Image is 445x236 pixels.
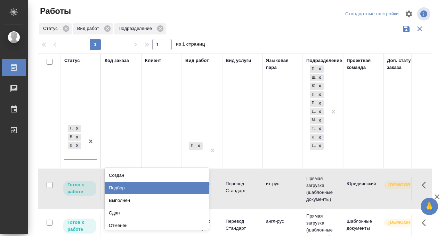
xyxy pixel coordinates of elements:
div: Прямая загрузка (шаблонные документы), Шаблонные документы, Юридический, Проектный офис, Проектна... [309,73,324,82]
div: Юридический [310,82,316,90]
div: Прямая загрузка (шаблонные документы), Шаблонные документы, Юридический, Проектный офис, Проектна... [309,91,324,99]
div: Прямая загрузка (шаблонные документы) [310,65,316,73]
div: Исполнитель может приступить к работе [63,218,97,234]
button: Сбросить фильтры [413,22,426,36]
div: Подразделение [114,23,166,34]
button: Сохранить фильтры [400,22,413,36]
div: Создан [105,169,209,182]
div: Вид услуги [226,57,251,64]
td: Юридический [343,177,383,201]
td: ит-рус [262,177,303,201]
div: Подразделение [306,57,342,64]
span: Настроить таблицу [400,6,417,22]
div: Приёмка по качеству [189,142,195,150]
div: Языковая пара [266,57,299,71]
span: 🙏 [423,199,435,214]
div: Подбор [105,182,209,194]
div: Готов к работе, В работе, В ожидании [67,141,82,150]
span: из 1 страниц [176,40,205,50]
div: Шаблонные документы [310,74,316,81]
div: Прямая загрузка (шаблонные документы), Шаблонные документы, Юридический, Проектный офис, Проектна... [309,99,324,108]
td: Прямая загрузка (шаблонные документы) [303,172,343,206]
p: Перевод Стандарт [226,218,259,232]
div: Код заказа [105,57,129,64]
div: Прямая загрузка (шаблонные документы), Шаблонные документы, Юридический, Проектный офис, Проектна... [309,108,324,116]
div: Прямая загрузка (шаблонные документы), Шаблонные документы, Юридический, Проектный офис, Проектна... [309,133,324,142]
p: Вид работ [77,25,102,32]
div: LegalQA [310,108,316,116]
div: Доп. статус заказа [387,57,423,71]
div: Статус [64,57,80,64]
div: split button [343,9,400,19]
div: Прямая загрузка (шаблонные документы), Шаблонные документы, Юридический, Проектный офис, Проектна... [309,125,324,133]
div: Прямая загрузка (шаблонные документы), Шаблонные документы, Юридический, Проектный офис, Проектна... [309,82,324,91]
div: Технический [310,125,316,133]
p: Подразделение [119,25,154,32]
div: Готов к работе, В работе, В ожидании [67,124,82,133]
div: В работе [68,134,73,141]
div: Отменен [105,219,209,232]
button: Здесь прячутся важные кнопки [418,214,434,231]
div: Готов к работе [68,125,73,132]
p: [DEMOGRAPHIC_DATA] [388,219,423,226]
span: Работы [38,6,71,17]
div: Прямая загрузка (шаблонные документы), Шаблонные документы, Юридический, Проектный офис, Проектна... [309,65,324,73]
p: Перевод Стандарт [226,180,259,194]
div: Прямая загрузка (шаблонные документы), Шаблонные документы, Юридический, Проектный офис, Проектна... [309,142,324,150]
div: Сдан [105,207,209,219]
div: Локализация [310,134,316,141]
div: Исполнитель может приступить к работе [63,180,97,197]
button: 🙏 [421,198,438,215]
div: Проектная команда [347,57,380,71]
button: Здесь прячутся важные кнопки [418,177,434,194]
p: Готов к работе [67,219,92,233]
span: Посмотреть информацию [417,7,432,21]
div: Выполнен [105,194,209,207]
div: В ожидании [68,142,73,149]
div: Вид работ [185,57,209,64]
div: Статус [39,23,72,34]
div: Медицинский [310,117,316,124]
div: LocQA [310,142,316,150]
div: Прямая загрузка (шаблонные документы), Шаблонные документы, Юридический, Проектный офис, Проектна... [309,116,324,125]
div: Готов к работе, В работе, В ожидании [67,133,82,142]
div: Вид работ [73,23,113,34]
div: Клиент [145,57,161,64]
p: Готов к работе [67,181,92,195]
div: Приёмка по качеству [188,142,203,150]
div: Проектная группа [310,100,316,107]
p: [DEMOGRAPHIC_DATA] [388,181,423,188]
p: Статус [43,25,60,32]
div: Проектный офис [310,91,316,99]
